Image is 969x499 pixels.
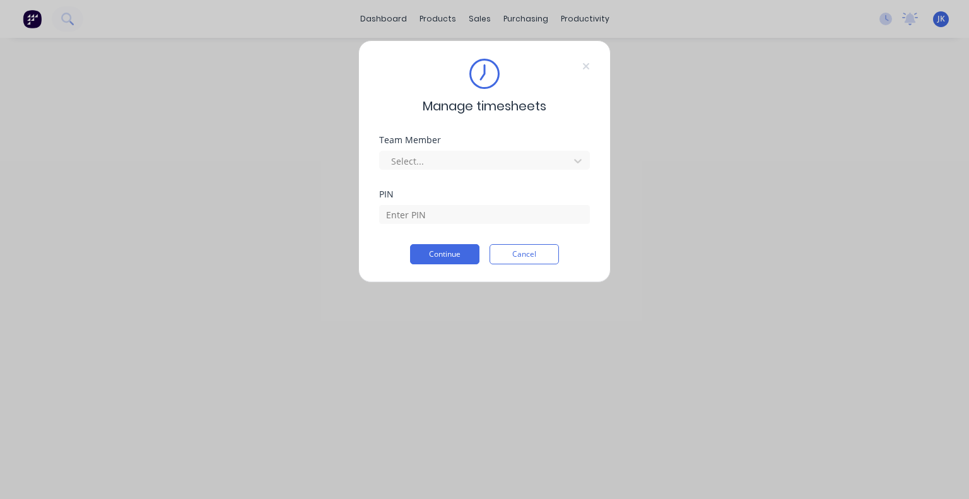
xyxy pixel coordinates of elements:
button: Continue [410,244,479,264]
div: Team Member [379,136,590,144]
div: PIN [379,190,590,199]
input: Enter PIN [379,205,590,224]
button: Cancel [490,244,559,264]
span: Manage timesheets [423,97,546,115]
